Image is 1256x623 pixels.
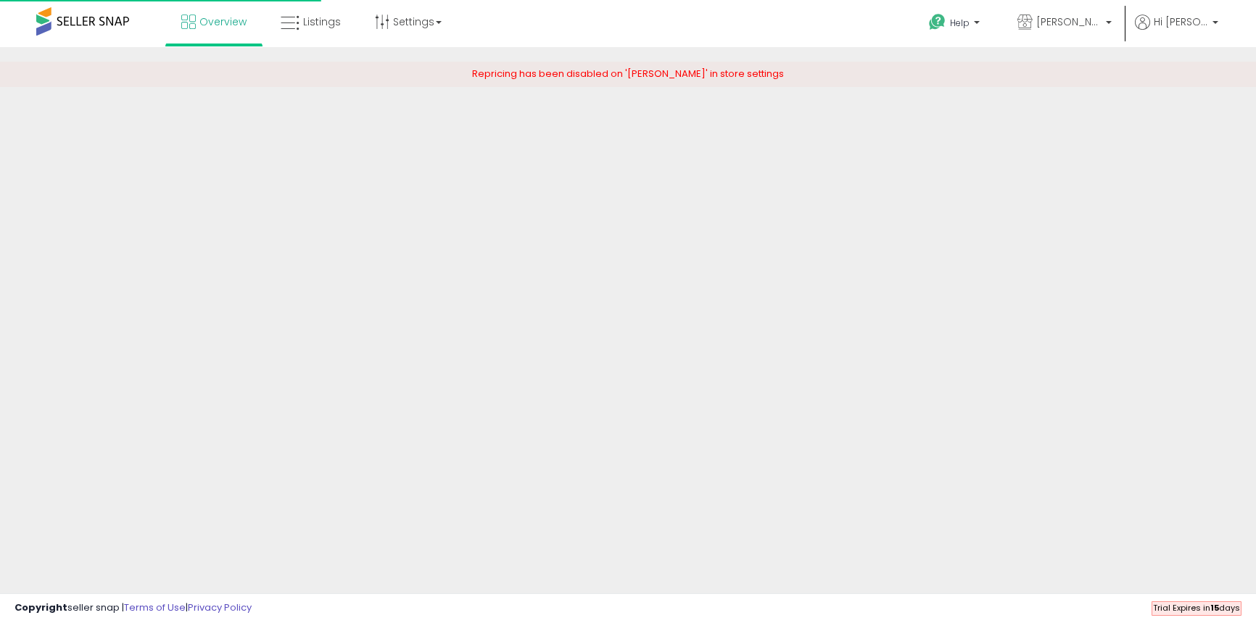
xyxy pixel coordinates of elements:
[199,15,247,29] span: Overview
[1210,602,1219,614] b: 15
[950,17,970,29] span: Help
[15,601,252,615] div: seller snap | |
[15,601,67,614] strong: Copyright
[303,15,341,29] span: Listings
[124,601,186,614] a: Terms of Use
[1135,15,1218,47] a: Hi [PERSON_NAME]
[917,2,994,47] a: Help
[1036,15,1102,29] span: [PERSON_NAME]
[472,67,784,81] span: Repricing has been disabled on '[PERSON_NAME]' in store settings
[1153,602,1240,614] span: Trial Expires in days
[928,13,946,31] i: Get Help
[1154,15,1208,29] span: Hi [PERSON_NAME]
[188,601,252,614] a: Privacy Policy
